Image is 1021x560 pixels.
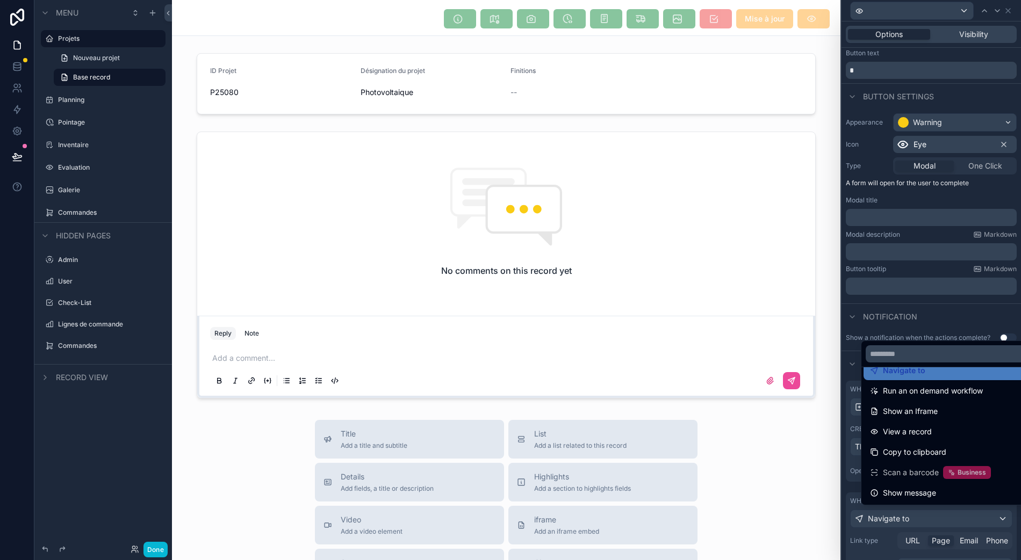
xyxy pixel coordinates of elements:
[56,230,111,241] span: Hidden pages
[341,527,402,536] span: Add a video element
[534,484,631,493] span: Add a section to highlights fields
[73,73,110,82] span: Base record
[54,49,166,67] a: Nouveau projet
[341,441,407,450] span: Add a title and subtitle
[58,186,163,194] label: Galerie
[341,514,402,525] span: Video
[315,463,504,501] button: DetailsAdd fields, a title or description
[58,96,163,104] label: Planning
[508,463,698,501] button: HighlightsAdd a section to highlights fields
[58,341,163,350] label: Commandes
[58,163,163,172] label: Evaluation
[883,446,946,459] span: Copy to clipboard
[56,8,78,18] span: Menu
[58,141,163,149] label: Inventaire
[883,405,938,418] span: Show an Iframe
[958,468,986,477] span: Business
[883,466,939,479] span: Scan a barcode
[58,277,163,286] label: User
[341,471,434,482] span: Details
[534,527,599,536] span: Add an iframe embed
[143,542,168,557] button: Done
[883,425,932,438] span: View a record
[534,514,599,525] span: iframe
[883,486,936,499] span: Show message
[508,506,698,544] button: iframeAdd an iframe embed
[58,118,163,127] label: Pointage
[315,506,504,544] button: VideoAdd a video element
[883,364,925,377] span: Navigate to
[56,372,108,383] span: Record view
[341,428,407,439] span: Title
[534,428,627,439] span: List
[58,34,159,43] label: Projets
[58,299,163,307] label: Check-List
[58,256,163,264] label: Admin
[54,69,166,86] a: Base record
[73,54,120,62] span: Nouveau projet
[534,441,627,450] span: Add a list related to this record
[883,384,983,397] span: Run an on demand workflow
[534,471,631,482] span: Highlights
[315,420,504,459] button: TitleAdd a title and subtitle
[58,208,163,217] label: Commandes
[508,420,698,459] button: ListAdd a list related to this record
[341,484,434,493] span: Add fields, a title or description
[58,320,163,329] label: Lignes de commande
